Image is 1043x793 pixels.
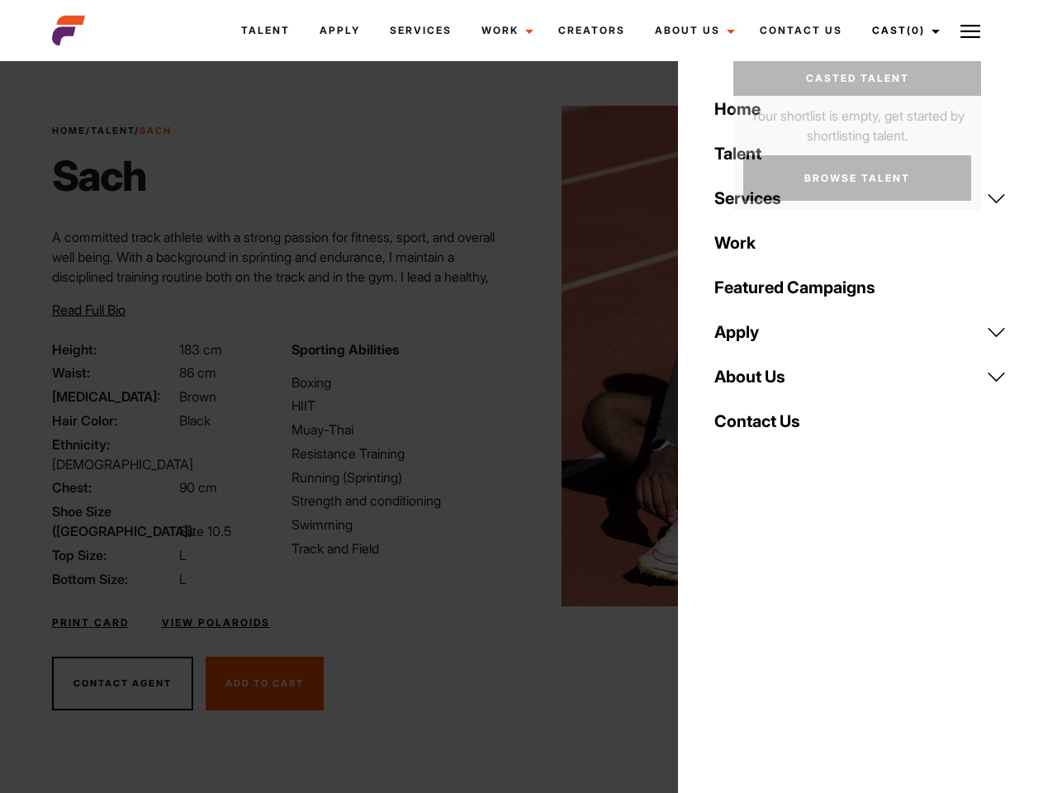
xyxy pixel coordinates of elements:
[292,491,511,510] li: Strength and conditioning
[467,8,543,53] a: Work
[704,310,1017,354] a: Apply
[52,340,176,359] span: Height:
[292,420,511,439] li: Muay-Thai
[733,61,981,96] a: Casted Talent
[52,569,176,589] span: Bottom Size:
[140,125,172,136] strong: Sach
[179,388,216,405] span: Brown
[162,615,270,630] a: View Polaroids
[52,456,193,472] span: [DEMOGRAPHIC_DATA]
[704,221,1017,265] a: Work
[52,477,176,497] span: Chest:
[52,434,176,454] span: Ethnicity:
[52,545,176,565] span: Top Size:
[292,341,399,358] strong: Sporting Abilities
[640,8,745,53] a: About Us
[52,227,512,326] p: A committed track athlete with a strong passion for fitness, sport, and overall well being. With ...
[52,14,85,47] img: cropped-aefm-brand-fav-22-square.png
[52,615,129,630] a: Print Card
[292,468,511,487] li: Running (Sprinting)
[292,515,511,534] li: Swimming
[52,411,176,430] span: Hair Color:
[743,155,971,201] a: Browse Talent
[91,125,135,136] a: Talent
[179,412,211,429] span: Black
[52,387,176,406] span: [MEDICAL_DATA]:
[226,8,305,53] a: Talent
[179,479,217,496] span: 90 cm
[745,8,857,53] a: Contact Us
[179,523,231,539] span: Size 10.5
[179,571,187,587] span: L
[52,363,176,382] span: Waist:
[52,151,172,201] h1: Sach
[292,396,511,415] li: HIIT
[704,399,1017,444] a: Contact Us
[704,265,1017,310] a: Featured Campaigns
[857,8,950,53] a: Cast(0)
[52,501,176,541] span: Shoe Size ([GEOGRAPHIC_DATA]):
[52,302,126,318] span: Read Full Bio
[225,677,304,689] span: Add To Cast
[704,176,1017,221] a: Services
[305,8,375,53] a: Apply
[733,96,981,145] p: Your shortlist is empty, get started by shortlisting talent.
[179,547,187,563] span: L
[543,8,640,53] a: Creators
[206,657,324,711] button: Add To Cast
[704,87,1017,131] a: Home
[292,444,511,463] li: Resistance Training
[704,131,1017,176] a: Talent
[52,657,193,711] button: Contact Agent
[52,300,126,320] button: Read Full Bio
[292,373,511,392] li: Boxing
[292,539,511,558] li: Track and Field
[179,364,216,381] span: 86 cm
[52,124,172,138] span: / /
[704,354,1017,399] a: About Us
[52,125,86,136] a: Home
[960,21,980,41] img: Burger icon
[907,24,925,36] span: (0)
[375,8,467,53] a: Services
[179,341,222,358] span: 183 cm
